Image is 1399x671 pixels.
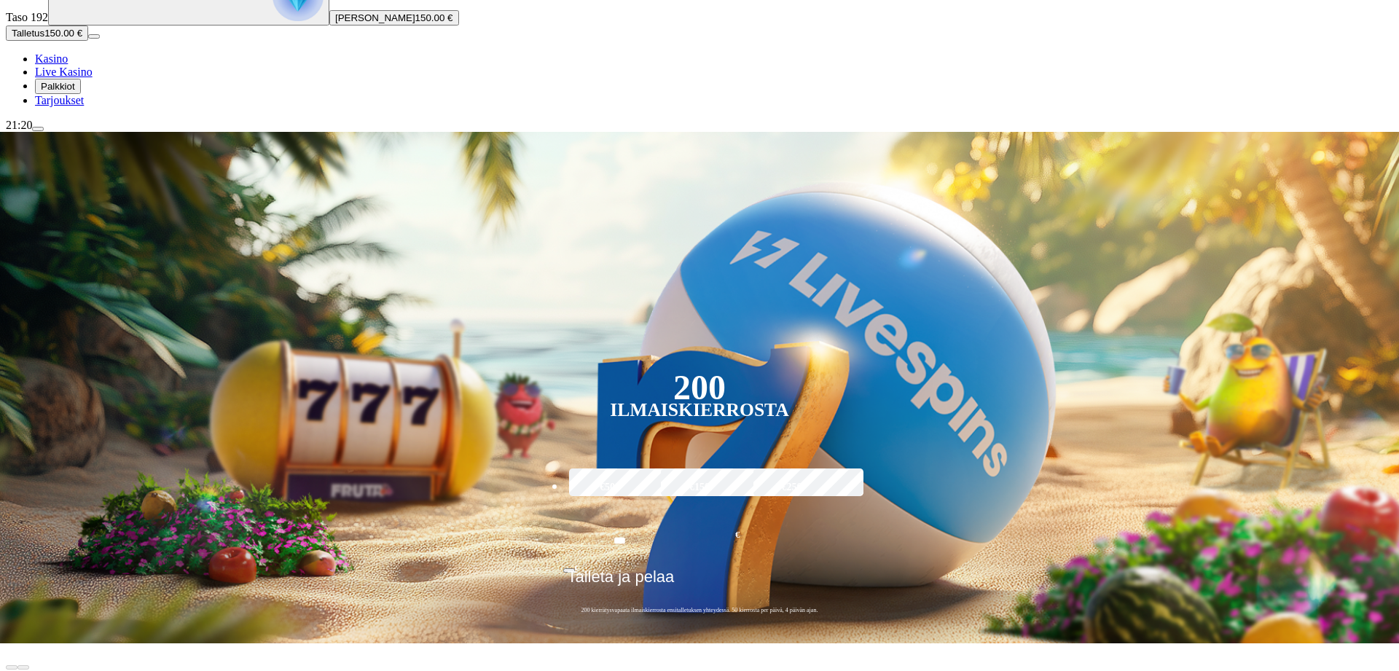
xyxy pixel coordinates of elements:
[44,28,82,39] span: 150.00 €
[6,119,32,131] span: 21:20
[88,34,100,39] button: menu
[35,66,93,78] span: Live Kasino
[673,379,726,396] div: 200
[35,94,84,106] a: gift-inverted iconTarjoukset
[35,94,84,106] span: Tarjoukset
[610,401,789,419] div: Ilmaiskierrosta
[6,665,17,670] button: prev slide
[12,28,44,39] span: Talletus
[32,127,44,131] button: menu
[415,12,453,23] span: 150.00 €
[35,79,81,94] button: reward iconPalkkiot
[335,12,415,23] span: [PERSON_NAME]
[568,568,675,597] span: Talleta ja pelaa
[750,466,834,509] label: €250
[563,606,836,614] span: 200 kierrätysvapaata ilmaiskierrosta ensitalletuksen yhteydessä. 50 kierrosta per päivä, 4 päivän...
[35,66,93,78] a: poker-chip iconLive Kasino
[329,10,459,25] button: [PERSON_NAME]150.00 €
[41,81,75,92] span: Palkkiot
[563,567,836,597] button: Talleta ja pelaa
[657,466,742,509] label: €150
[6,25,88,41] button: Talletusplus icon150.00 €
[735,528,740,542] span: €
[565,466,650,509] label: €50
[575,563,579,572] span: €
[35,52,68,65] span: Kasino
[6,11,48,23] span: Taso 192
[35,52,68,65] a: diamond iconKasino
[17,665,29,670] button: next slide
